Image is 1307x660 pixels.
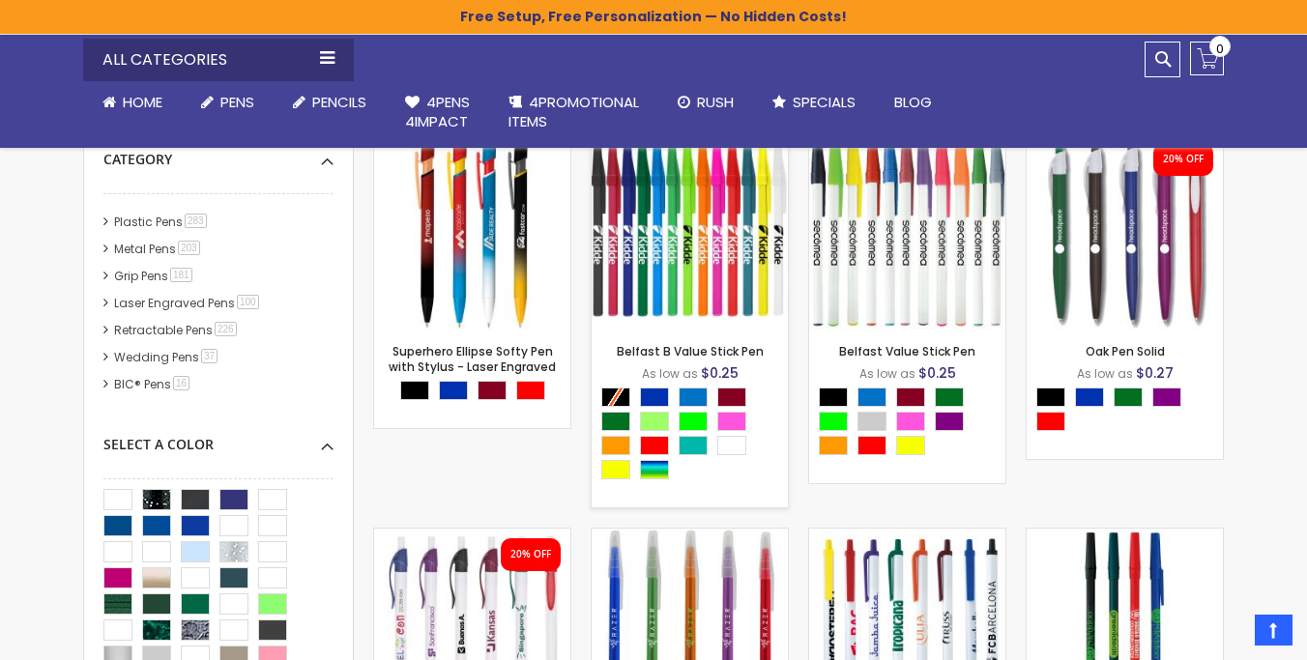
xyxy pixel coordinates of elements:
[215,322,237,336] span: 226
[173,376,189,390] span: 16
[374,528,570,544] a: Oak Pen
[109,214,214,230] a: Plastic Pens283
[1086,343,1165,359] a: Oak Pen Solid
[1255,615,1292,646] a: Top
[516,381,545,400] div: Red
[809,528,1005,544] a: Contender Pen
[601,436,630,455] div: Orange
[1036,412,1065,431] div: Red
[819,436,848,455] div: Orange
[274,81,386,124] a: Pencils
[1075,387,1104,407] div: Blue
[1027,132,1223,149] a: Oak Pen Solid
[701,363,739,383] span: $0.25
[1077,365,1133,382] span: As low as
[640,460,669,479] div: Assorted
[679,436,708,455] div: Teal
[793,92,856,112] span: Specials
[809,132,1005,149] a: Belfast Value Stick Pen
[103,136,334,169] div: Category
[109,268,199,284] a: Grip Pens181
[478,381,507,400] div: Burgundy
[220,92,254,112] span: Pens
[510,548,551,561] div: 20% OFF
[109,241,207,257] a: Metal Pens203
[489,81,658,144] a: 4PROMOTIONALITEMS
[185,214,207,228] span: 283
[857,387,886,407] div: Blue Light
[857,436,886,455] div: Red
[601,387,788,484] div: Select A Color
[170,268,192,282] span: 181
[717,387,746,407] div: Burgundy
[109,322,244,338] a: Retractable Pens226
[386,81,489,144] a: 4Pens4impact
[439,381,468,400] div: Blue
[312,92,366,112] span: Pencils
[1163,153,1204,166] div: 20% OFF
[592,132,788,149] a: Belfast B Value Stick Pen
[809,133,1005,330] img: Belfast Value Stick Pen
[617,343,764,359] a: Belfast B Value Stick Pen
[640,436,669,455] div: Red
[178,241,200,255] span: 203
[592,133,788,330] img: Belfast B Value Stick Pen
[697,92,734,112] span: Rush
[109,349,224,365] a: Wedding Pens37
[640,412,669,431] div: Green Light
[679,412,708,431] div: Lime Green
[640,387,669,407] div: Blue
[819,387,848,407] div: Black
[109,295,266,311] a: Laser Engraved Pens100
[400,381,429,400] div: Black
[389,343,556,375] a: Superhero Ellipse Softy Pen with Stylus - Laser Engraved
[508,92,639,131] span: 4PROMOTIONAL ITEMS
[237,295,259,309] span: 100
[1136,363,1174,383] span: $0.27
[839,343,975,359] a: Belfast Value Stick Pen
[109,376,196,392] a: BIC® Pens16
[1027,133,1223,330] img: Oak Pen Solid
[374,133,570,330] img: Superhero Ellipse Softy Pen with Stylus - Laser Engraved
[374,132,570,149] a: Superhero Ellipse Softy Pen with Stylus - Laser Engraved
[1114,387,1143,407] div: Green
[859,365,915,382] span: As low as
[717,436,746,455] div: White
[1216,40,1224,58] span: 0
[1036,387,1223,436] div: Select A Color
[896,412,925,431] div: Pink
[1152,387,1181,407] div: Purple
[1036,387,1065,407] div: Black
[1027,528,1223,544] a: Corporate Promo Stick Pen
[857,412,886,431] div: Grey Light
[935,387,964,407] div: Green
[83,39,354,81] div: All Categories
[896,436,925,455] div: Yellow
[894,92,932,112] span: Blog
[601,460,630,479] div: Yellow
[679,387,708,407] div: Blue Light
[753,81,875,124] a: Specials
[918,363,956,383] span: $0.25
[201,349,218,363] span: 37
[658,81,753,124] a: Rush
[1190,42,1224,75] a: 0
[592,528,788,544] a: Belfast Translucent Value Stick Pen
[83,81,182,124] a: Home
[182,81,274,124] a: Pens
[819,412,848,431] div: Lime Green
[642,365,698,382] span: As low as
[123,92,162,112] span: Home
[103,421,334,454] div: Select A Color
[601,412,630,431] div: Green
[405,92,470,131] span: 4Pens 4impact
[819,387,1005,460] div: Select A Color
[896,387,925,407] div: Burgundy
[875,81,951,124] a: Blog
[935,412,964,431] div: Purple
[717,412,746,431] div: Pink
